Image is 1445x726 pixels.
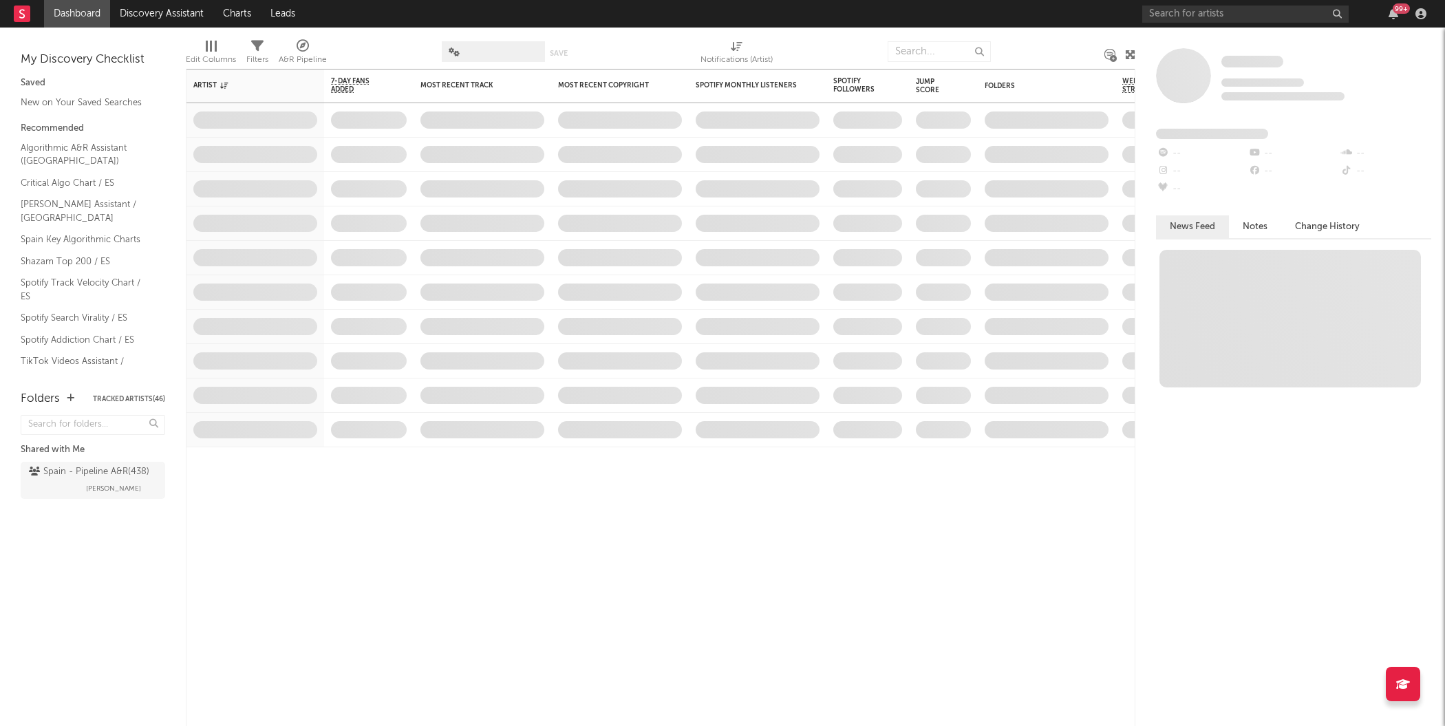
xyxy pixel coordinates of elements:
[1221,56,1283,67] span: Some Artist
[1248,162,1339,180] div: --
[558,81,661,89] div: Most Recent Copyright
[21,75,165,92] div: Saved
[21,442,165,458] div: Shared with Me
[246,52,268,68] div: Filters
[86,480,141,497] span: [PERSON_NAME]
[21,254,151,269] a: Shazam Top 200 / ES
[29,464,149,480] div: Spain - Pipeline A&R ( 438 )
[420,81,524,89] div: Most Recent Track
[21,354,151,382] a: TikTok Videos Assistant / [GEOGRAPHIC_DATA]
[888,41,991,62] input: Search...
[1142,6,1349,23] input: Search for artists
[1221,92,1345,100] span: 0 fans last week
[1340,145,1431,162] div: --
[1156,162,1248,180] div: --
[21,332,151,348] a: Spotify Addiction Chart / ES
[700,34,773,74] div: Notifications (Artist)
[186,52,236,68] div: Edit Columns
[331,77,386,94] span: 7-Day Fans Added
[833,77,881,94] div: Spotify Followers
[21,52,165,68] div: My Discovery Checklist
[1229,215,1281,238] button: Notes
[1393,3,1410,14] div: 99 +
[700,52,773,68] div: Notifications (Artist)
[21,415,165,435] input: Search for folders...
[916,78,950,94] div: Jump Score
[193,81,297,89] div: Artist
[1122,77,1170,94] span: Weekly US Streams
[21,197,151,225] a: [PERSON_NAME] Assistant / [GEOGRAPHIC_DATA]
[550,50,568,57] button: Save
[696,81,799,89] div: Spotify Monthly Listeners
[1156,129,1268,139] span: Fans Added by Platform
[21,462,165,499] a: Spain - Pipeline A&R(438)[PERSON_NAME]
[21,95,151,110] a: New on Your Saved Searches
[279,52,327,68] div: A&R Pipeline
[1221,78,1304,87] span: Tracking Since: [DATE]
[21,310,151,325] a: Spotify Search Virality / ES
[21,275,151,303] a: Spotify Track Velocity Chart / ES
[1156,145,1248,162] div: --
[21,120,165,137] div: Recommended
[21,232,151,247] a: Spain Key Algorithmic Charts
[246,34,268,74] div: Filters
[93,396,165,403] button: Tracked Artists(46)
[1340,162,1431,180] div: --
[21,391,60,407] div: Folders
[1389,8,1398,19] button: 99+
[1281,215,1373,238] button: Change History
[21,140,151,169] a: Algorithmic A&R Assistant ([GEOGRAPHIC_DATA])
[279,34,327,74] div: A&R Pipeline
[186,34,236,74] div: Edit Columns
[21,175,151,191] a: Critical Algo Chart / ES
[985,82,1088,90] div: Folders
[1156,215,1229,238] button: News Feed
[1156,180,1248,198] div: --
[1221,55,1283,69] a: Some Artist
[1248,145,1339,162] div: --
